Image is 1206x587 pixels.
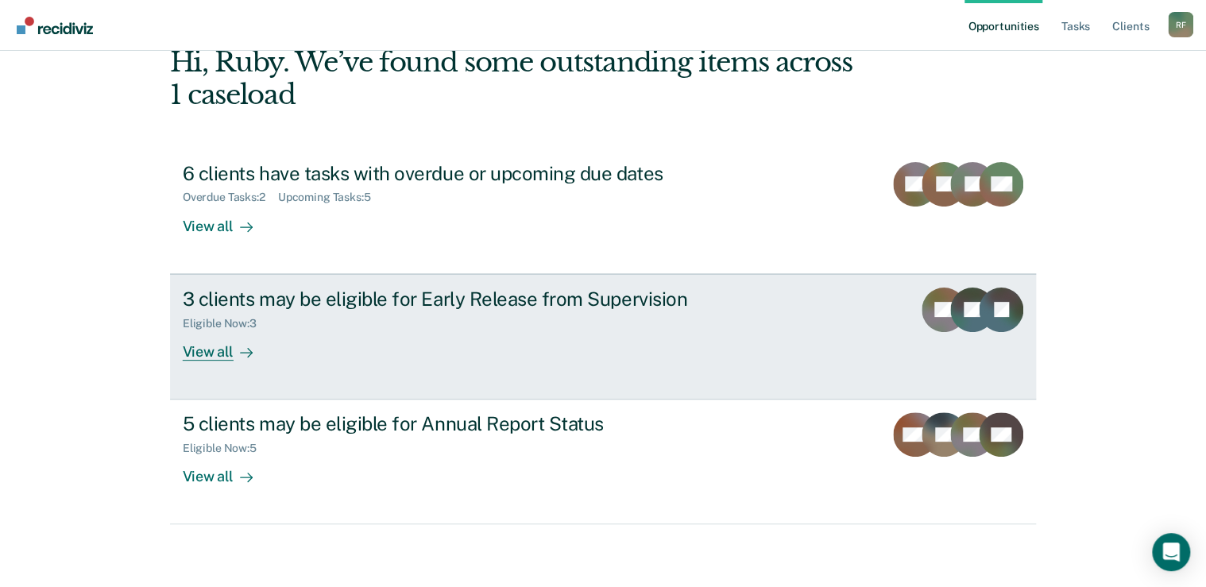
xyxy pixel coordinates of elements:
div: View all [183,204,272,235]
a: 6 clients have tasks with overdue or upcoming due datesOverdue Tasks:2Upcoming Tasks:5View all [170,149,1037,274]
div: View all [183,330,272,361]
a: 3 clients may be eligible for Early Release from SupervisionEligible Now:3View all [170,274,1037,400]
img: Recidiviz [17,17,93,34]
a: 5 clients may be eligible for Annual Report StatusEligible Now:5View all [170,400,1037,524]
div: R F [1168,12,1193,37]
div: View all [183,455,272,486]
div: 5 clients may be eligible for Annual Report Status [183,412,740,435]
div: 3 clients may be eligible for Early Release from Supervision [183,288,740,311]
div: Overdue Tasks : 2 [183,191,278,204]
div: Hi, Ruby. We’ve found some outstanding items across 1 caseload [170,46,863,111]
div: 6 clients have tasks with overdue or upcoming due dates [183,162,740,185]
div: Open Intercom Messenger [1152,533,1190,571]
div: Upcoming Tasks : 5 [278,191,384,204]
button: Profile dropdown button [1168,12,1193,37]
div: Eligible Now : 5 [183,442,269,455]
div: Eligible Now : 3 [183,317,269,330]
